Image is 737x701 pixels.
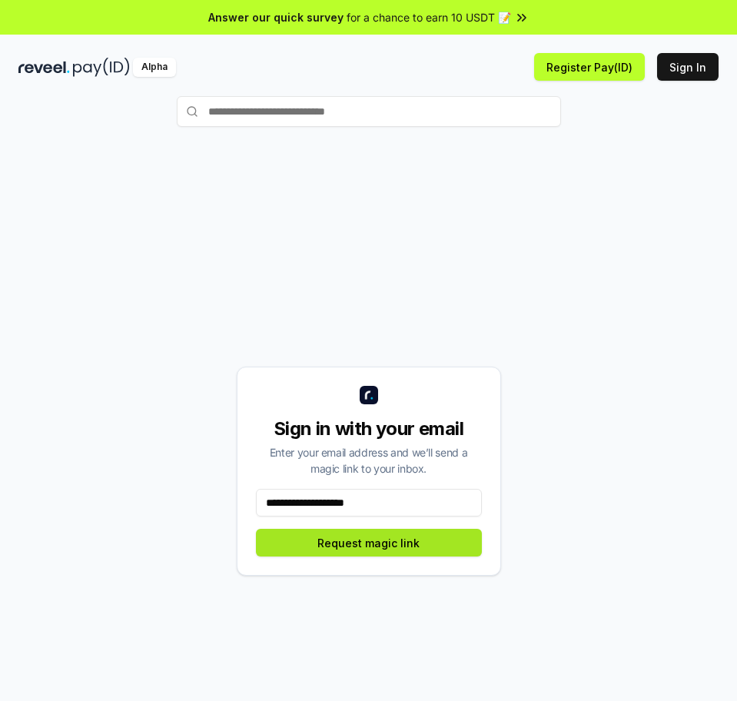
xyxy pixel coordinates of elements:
img: reveel_dark [18,58,70,77]
img: logo_small [360,386,378,404]
div: Sign in with your email [256,417,482,441]
button: Sign In [657,53,719,81]
img: pay_id [73,58,130,77]
span: Answer our quick survey [208,9,344,25]
button: Request magic link [256,529,482,556]
span: for a chance to earn 10 USDT 📝 [347,9,511,25]
div: Alpha [133,58,176,77]
button: Register Pay(ID) [534,53,645,81]
div: Enter your email address and we’ll send a magic link to your inbox. [256,444,482,477]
